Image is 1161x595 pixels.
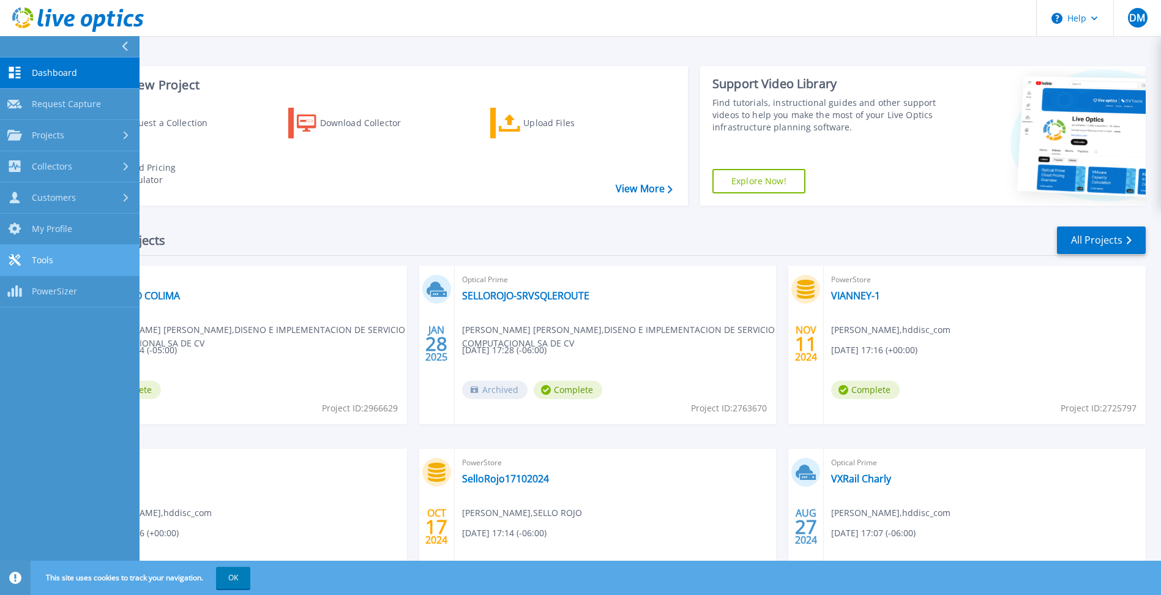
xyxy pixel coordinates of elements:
span: Complete [831,381,900,399]
a: VIANNEY-1 [831,290,880,302]
a: All Projects [1057,226,1146,254]
span: Optical Prime [831,456,1138,470]
span: 27 [795,522,817,532]
div: JAN 2025 [425,321,448,366]
span: Customers [32,192,76,203]
div: Cloud Pricing Calculator [120,162,218,186]
a: SELLOROJO-SRVSQLEROUTE [462,290,589,302]
div: AUG 2024 [794,504,818,549]
a: Request a Collection [87,108,223,138]
span: DM [1129,13,1145,23]
span: Tools [32,255,53,266]
span: Collectors [32,161,72,172]
span: [PERSON_NAME] [PERSON_NAME] , DISENO E IMPLEMENTACION DE SERVICIO COMPUTACIONAL SA DE CV [92,323,407,350]
div: Find tutorials, instructional guides and other support videos to help you make the most of your L... [712,97,939,133]
span: [DATE] 17:16 (+00:00) [831,343,917,357]
span: [DATE] 17:28 (-06:00) [462,343,547,357]
span: [PERSON_NAME] , SELLO ROJO [462,506,582,520]
div: OCT 2024 [425,504,448,549]
span: Unity [92,456,400,470]
a: Cloud Pricing Calculator [87,159,223,189]
div: Support Video Library [712,76,939,92]
span: 11 [795,339,817,349]
span: Optical Prime [92,273,400,286]
h3: Start a New Project [87,78,672,92]
span: [PERSON_NAME] [PERSON_NAME] , DISENO E IMPLEMENTACION DE SERVICIO COMPUTACIONAL SA DE CV [462,323,777,350]
span: [PERSON_NAME] , hddisc_com [831,323,950,337]
span: Complete [534,381,602,399]
span: Archived [462,381,528,399]
span: Project ID: 2966629 [322,402,398,415]
span: PowerStore [462,456,769,470]
div: Request a Collection [122,111,220,135]
span: This site uses cookies to track your navigation. [34,567,250,589]
div: NOV 2024 [794,321,818,366]
span: [PERSON_NAME] , hddisc_com [92,506,212,520]
a: SelloRojo17102024 [462,473,549,485]
span: Request Capture [32,99,101,110]
span: Dashboard [32,67,77,78]
span: [DATE] 17:07 (-06:00) [831,526,916,540]
span: Project ID: 2763670 [691,402,767,415]
span: My Profile [32,223,72,234]
span: 17 [425,522,447,532]
span: PowerSizer [32,286,77,297]
a: Upload Files [490,108,627,138]
a: Explore Now! [712,169,805,193]
span: [DATE] 17:14 (-06:00) [462,526,547,540]
span: [PERSON_NAME] , hddisc_com [831,506,950,520]
span: 28 [425,339,447,349]
span: PowerStore [831,273,1138,286]
a: Download Collector [288,108,425,138]
span: Projects [32,130,64,141]
div: Upload Files [523,111,621,135]
div: Download Collector [320,111,418,135]
button: OK [216,567,250,589]
a: VXRail Charly [831,473,891,485]
span: Project ID: 2725797 [1061,402,1137,415]
span: Optical Prime [462,273,769,286]
a: View More [616,183,673,195]
a: GOBIERNO COLIMA [92,290,180,302]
